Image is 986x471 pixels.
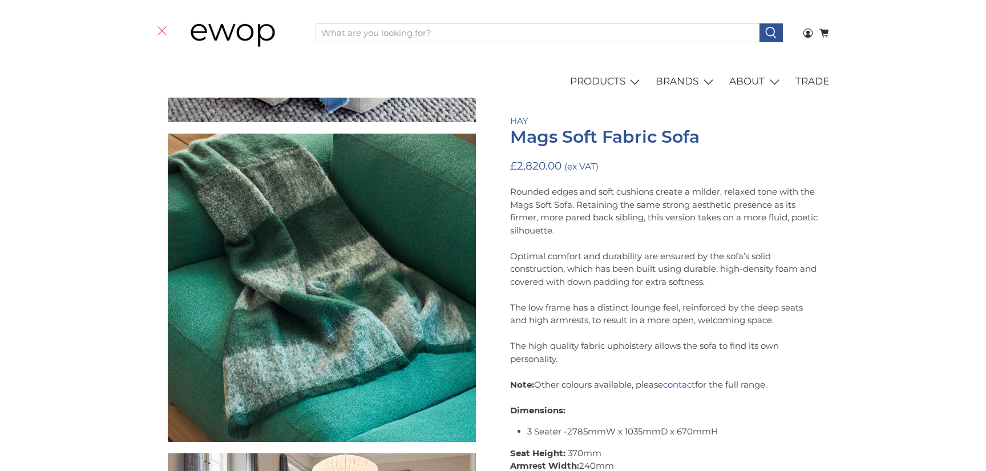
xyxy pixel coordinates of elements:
[151,66,835,98] nav: main navigation
[534,379,663,390] span: Other colours available, please
[649,66,723,98] a: BRANDS
[510,115,528,126] a: HAY
[563,66,649,98] a: PRODUCTS
[695,379,767,390] span: for the full range.
[316,23,759,43] input: What are you looking for?
[567,426,718,437] span: 2785mmW x 1035mmD x 670mmH
[663,379,695,390] a: contact
[510,460,579,471] strong: Armrest Width:
[723,66,789,98] a: ABOUT
[568,448,601,458] span: 370mm
[168,134,476,442] a: HAY Mags Soft Fabric Office Sofa Seating
[527,425,818,438] li: 3 Seater -
[789,66,836,98] a: TRADE
[510,127,818,147] h1: Mags Soft Fabric Sofa
[510,159,561,172] span: £2,820.00
[510,186,818,417] p: Rounded edges and soft cushions create a milder, relaxed tone with the Mags Soft Sofa. Retaining ...
[510,448,565,458] span: Seat Height:
[564,161,599,172] small: (ex VAT)
[510,405,565,416] strong: Dimensions:
[510,379,534,390] strong: Note:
